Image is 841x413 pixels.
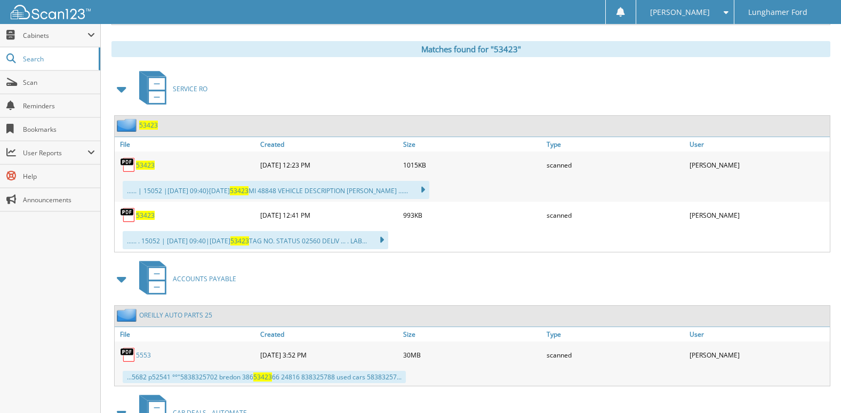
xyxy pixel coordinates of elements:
[111,41,830,57] div: Matches found for "53423"
[230,186,249,195] span: 53423
[544,204,687,226] div: scanned
[136,211,155,220] a: 53423
[133,258,236,300] a: ACCOUNTS PAYABLE
[123,181,429,199] div: ...... | 15052 |[DATE] 09:40}[DATE] MI 48848 VEHICLE DESCRIPTION [PERSON_NAME] ......
[139,311,212,320] a: OREILLY AUTO PARTS 25
[115,137,258,152] a: File
[120,157,136,173] img: PDF.png
[230,236,249,245] span: 53423
[687,137,830,152] a: User
[115,327,258,341] a: File
[258,344,401,366] div: [DATE] 3:52 PM
[23,54,93,63] span: Search
[401,344,543,366] div: 30MB
[136,351,151,360] a: 5553
[23,78,95,87] span: Scan
[11,5,91,19] img: scan123-logo-white.svg
[401,154,543,176] div: 1015KB
[544,327,687,341] a: Type
[544,344,687,366] div: scanned
[173,84,207,93] span: SERVICE RO
[258,327,401,341] a: Created
[23,101,95,110] span: Reminders
[401,137,543,152] a: Size
[23,195,95,204] span: Announcements
[136,161,155,170] a: 53423
[139,121,158,130] a: 53423
[23,148,87,157] span: User Reports
[117,308,139,322] img: folder2.png
[258,137,401,152] a: Created
[23,125,95,134] span: Bookmarks
[544,154,687,176] div: scanned
[23,31,87,40] span: Cabinets
[788,362,841,413] iframe: Chat Widget
[687,344,830,366] div: [PERSON_NAME]
[117,118,139,132] img: folder2.png
[687,327,830,341] a: User
[120,207,136,223] img: PDF.png
[687,204,830,226] div: [PERSON_NAME]
[123,231,388,249] div: ...... . 15052 | [DATE] 09:40|[DATE] TAG NO. STATUS 02560 DELIV ... . LAB...
[123,371,406,383] div: ...5682 p52541 °°"5838325702 bredon 386 66 24816 838325788 used cars 58383257...
[23,172,95,181] span: Help
[133,68,207,110] a: SERVICE RO
[687,154,830,176] div: [PERSON_NAME]
[401,327,543,341] a: Size
[748,9,807,15] span: Lunghamer Ford
[258,154,401,176] div: [DATE] 12:23 PM
[258,204,401,226] div: [DATE] 12:41 PM
[544,137,687,152] a: Type
[173,274,236,283] span: ACCOUNTS PAYABLE
[253,372,272,382] span: 53423
[120,347,136,363] img: PDF.png
[401,204,543,226] div: 993KB
[650,9,710,15] span: [PERSON_NAME]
